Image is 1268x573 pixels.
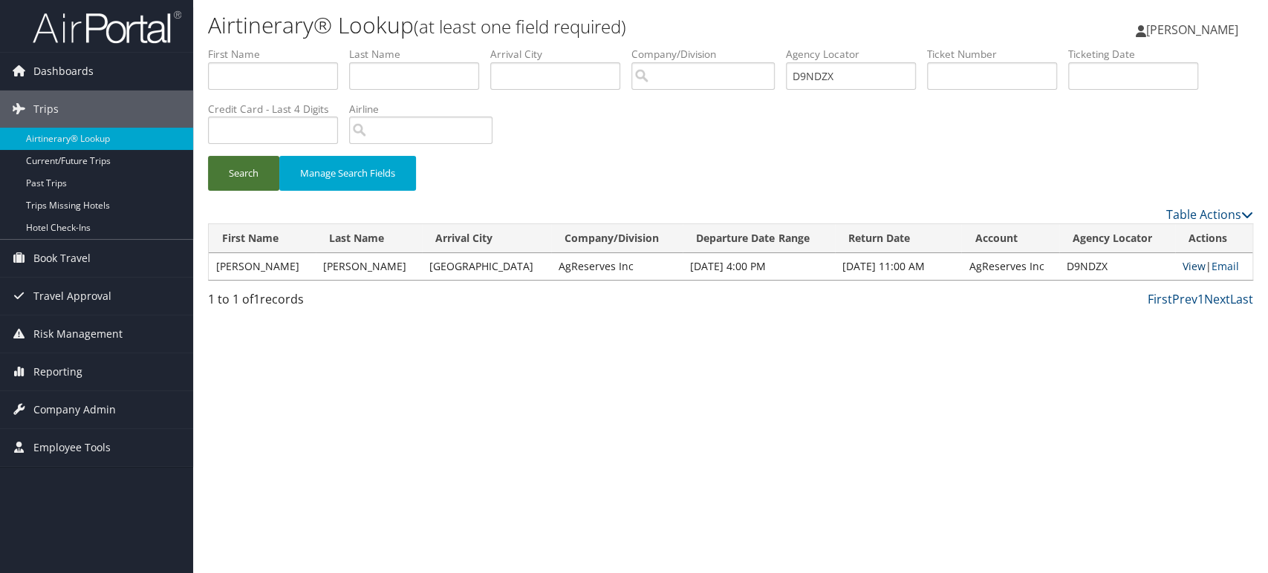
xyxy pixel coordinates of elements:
label: Agency Locator [786,47,927,62]
div: 1 to 1 of records [208,290,452,315]
a: View [1183,259,1206,273]
label: Ticketing Date [1068,47,1209,62]
a: Email [1212,259,1239,273]
td: AgReserves Inc [961,253,1059,280]
a: [PERSON_NAME] [1136,7,1253,52]
td: D9NDZX [1059,253,1175,280]
td: [GEOGRAPHIC_DATA] [422,253,551,280]
span: Dashboards [33,53,94,90]
span: Company Admin [33,391,116,428]
label: Last Name [349,47,490,62]
span: Book Travel [33,240,91,277]
h1: Airtinerary® Lookup [208,10,905,41]
button: Manage Search Fields [279,156,416,191]
th: Arrival City: activate to sort column ascending [422,224,551,253]
label: Credit Card - Last 4 Digits [208,102,349,117]
label: Ticket Number [927,47,1068,62]
a: First [1148,291,1172,307]
span: Trips [33,91,59,128]
label: First Name [208,47,349,62]
a: Table Actions [1166,206,1253,223]
a: Last [1230,291,1253,307]
th: Actions [1175,224,1252,253]
span: [PERSON_NAME] [1146,22,1238,38]
img: airportal-logo.png [33,10,181,45]
th: Account: activate to sort column ascending [961,224,1059,253]
label: Arrival City [490,47,631,62]
span: Reporting [33,353,82,390]
td: [PERSON_NAME] [209,253,316,280]
td: AgReserves Inc [551,253,683,280]
a: Next [1204,291,1230,307]
th: Departure Date Range: activate to sort column ascending [683,224,834,253]
span: 1 [253,291,260,307]
td: | [1175,253,1252,280]
td: [DATE] 4:00 PM [683,253,834,280]
label: Company/Division [631,47,786,62]
a: Prev [1172,291,1197,307]
label: Airline [349,102,504,117]
td: [DATE] 11:00 AM [835,253,962,280]
th: First Name: activate to sort column ascending [209,224,316,253]
th: Agency Locator: activate to sort column ascending [1059,224,1175,253]
a: 1 [1197,291,1204,307]
th: Company/Division [551,224,683,253]
button: Search [208,156,279,191]
small: (at least one field required) [414,14,626,39]
span: Employee Tools [33,429,111,466]
span: Risk Management [33,315,123,353]
th: Last Name: activate to sort column ascending [316,224,423,253]
span: Travel Approval [33,278,111,315]
th: Return Date: activate to sort column ascending [835,224,962,253]
td: [PERSON_NAME] [316,253,423,280]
